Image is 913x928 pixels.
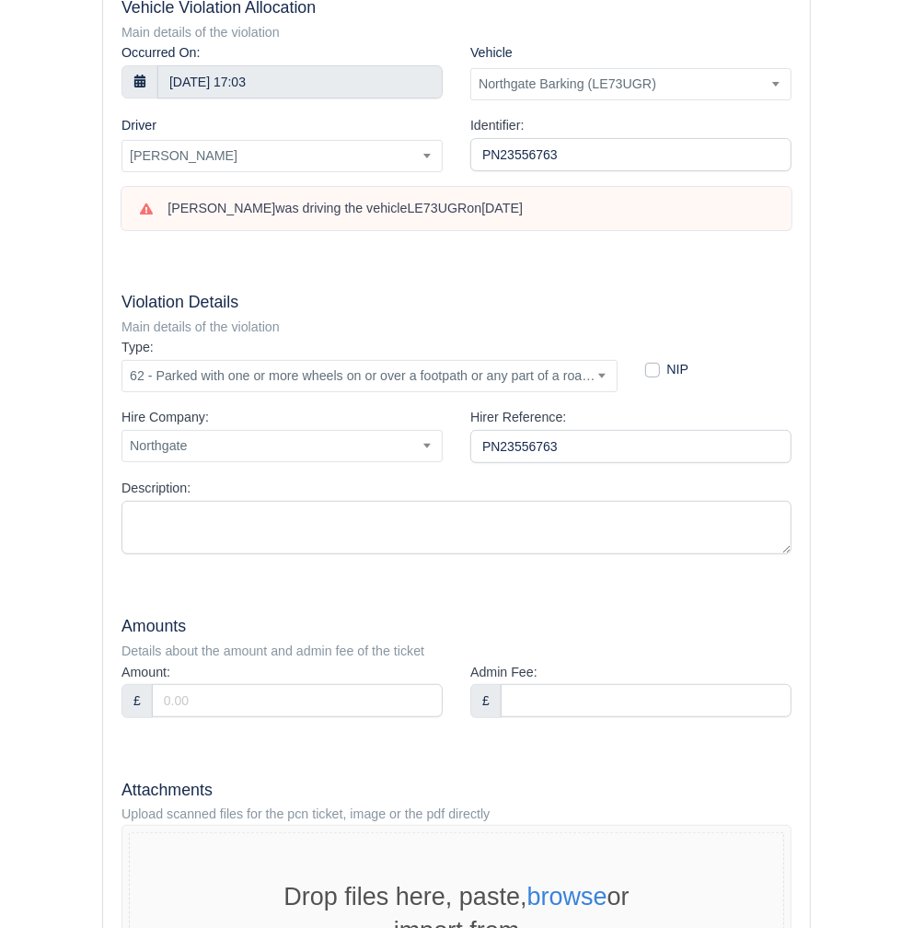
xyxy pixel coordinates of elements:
span: Abdul Rehman [121,140,443,172]
label: Occurred On: [121,42,200,64]
span: Northgate Barking (LE73UGR) [471,73,791,96]
div: Details about the amount and admin fee of the ticket [121,641,792,662]
h5: Attachments [121,781,792,800]
label: Description: [121,478,191,499]
div: was driving the vehicle on [168,200,773,218]
div: Main details of the violation [121,22,792,43]
input: 0.00 [152,684,443,717]
strong: [DATE] [481,201,523,215]
iframe: Chat Widget [821,840,913,928]
span: Abdul Rehman [122,145,442,168]
label: Admin Fee: [470,662,537,683]
label: Hirer Reference: [470,407,566,428]
label: Amount: [121,662,170,683]
span: 62 - Parked with one or more wheels on or over a footpath or any part of a road other than a carr... [122,365,617,388]
label: Vehicle [470,42,513,64]
label: Type: [121,337,154,358]
button: browse [527,885,607,910]
label: NIP [667,359,689,380]
h5: Amounts [121,617,792,636]
strong: [PERSON_NAME] [168,201,275,215]
div: £ [470,684,502,717]
span: Northgate [121,430,443,462]
span: Northgate [122,435,442,458]
span: Northgate Barking (LE73UGR) [470,68,792,100]
h5: Violation Details [121,293,792,312]
label: Driver [121,115,156,136]
input: GHB 1243 GB [470,138,792,171]
strong: LE73UGR [408,201,468,215]
label: Hire Company: [121,407,209,428]
span: 62 - Parked with one or more wheels on or over a footpath or any part of a road other than a carr... [121,360,618,392]
div: Main details of the violation [121,317,792,338]
div: Upload scanned files for the pcn ticket, image or the pdf directly [121,804,792,825]
label: Identifier: [470,115,525,136]
div: £ [121,684,153,717]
